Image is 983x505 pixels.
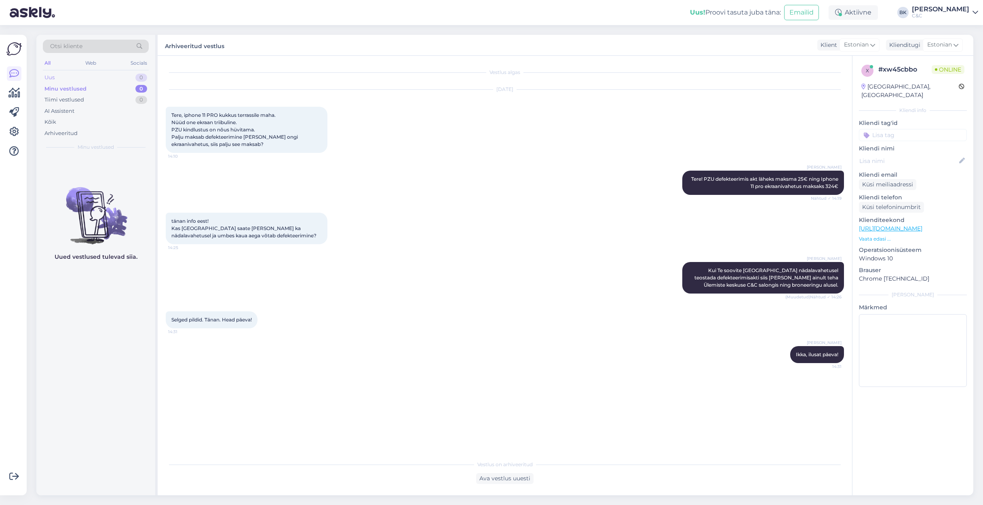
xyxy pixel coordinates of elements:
p: Kliendi tag'id [859,119,967,127]
span: Tere! PZU defekteerimis akt läheks maksma 25€ ning Iphone 11 pro ekraanivahetus maksaks 324€ [691,176,840,189]
span: tänan info eest! Kas [GEOGRAPHIC_DATA] saate [PERSON_NAME] ka nädalavahetusel ja umbes kaua aega ... [171,218,316,239]
span: Estonian [844,40,869,49]
div: Klienditugi [886,41,920,49]
p: Windows 10 [859,254,967,263]
p: Kliendi nimi [859,144,967,153]
span: 14:10 [168,153,198,159]
div: Aktiivne [829,5,878,20]
p: Chrome [TECHNICAL_ID] [859,275,967,283]
div: Vestlus algas [166,69,844,76]
div: Tiimi vestlused [44,96,84,104]
span: Online [932,65,964,74]
img: Askly Logo [6,41,22,57]
span: (Muudetud) Nähtud ✓ 14:26 [785,294,842,300]
b: Uus! [690,8,705,16]
div: Kliendi info [859,107,967,114]
div: Kõik [44,118,56,126]
span: Kui Te soovite [GEOGRAPHIC_DATA] nädalavahetusel teostada defekteerimisakti siis [PERSON_NAME] ai... [694,267,840,288]
div: [GEOGRAPHIC_DATA], [GEOGRAPHIC_DATA] [861,82,959,99]
span: Ikka, ilusat päeva! [796,351,838,357]
span: x [866,68,869,74]
span: Otsi kliente [50,42,82,51]
div: [PERSON_NAME] [859,291,967,298]
p: Uued vestlused tulevad siia. [55,253,137,261]
div: 0 [135,85,147,93]
p: Brauser [859,266,967,275]
label: Arhiveeritud vestlus [165,40,224,51]
div: Ava vestlus uuesti [476,473,534,484]
button: Emailid [784,5,819,20]
span: Tere, iphone 11 PRO kukkus terrassile maha. Nüüd one ekraan triibuline. PZU kindlustus on nõus hü... [171,112,299,147]
span: Estonian [927,40,952,49]
span: [PERSON_NAME] [807,256,842,262]
p: Vaata edasi ... [859,235,967,243]
div: Küsi telefoninumbrit [859,202,924,213]
div: AI Assistent [44,107,74,115]
input: Lisa nimi [859,156,958,165]
span: Selged pildid. Tänan. Head päeva! [171,317,252,323]
div: Klient [817,41,837,49]
div: All [43,58,52,68]
div: Proovi tasuta juba täna: [690,8,781,17]
p: Operatsioonisüsteem [859,246,967,254]
div: Uus [44,74,55,82]
div: Minu vestlused [44,85,86,93]
div: [DATE] [166,86,844,93]
div: Küsi meiliaadressi [859,179,916,190]
div: 0 [135,96,147,104]
div: Socials [129,58,149,68]
p: Märkmed [859,303,967,312]
p: Klienditeekond [859,216,967,224]
span: 14:31 [168,329,198,335]
a: [PERSON_NAME]C&C [912,6,978,19]
div: BK [897,7,909,18]
div: [PERSON_NAME] [912,6,969,13]
span: Nähtud ✓ 14:19 [811,195,842,201]
span: Vestlus on arhiveeritud [477,461,533,468]
div: Arhiveeritud [44,129,78,137]
p: Kliendi email [859,171,967,179]
div: Web [84,58,98,68]
div: # xw45cbbo [878,65,932,74]
div: C&C [912,13,969,19]
a: [URL][DOMAIN_NAME] [859,225,922,232]
span: Minu vestlused [78,144,114,151]
span: [PERSON_NAME] [807,164,842,170]
span: [PERSON_NAME] [807,340,842,346]
div: 0 [135,74,147,82]
input: Lisa tag [859,129,967,141]
img: No chats [36,173,155,245]
span: 14:25 [168,245,198,251]
span: 14:31 [811,363,842,370]
p: Kliendi telefon [859,193,967,202]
